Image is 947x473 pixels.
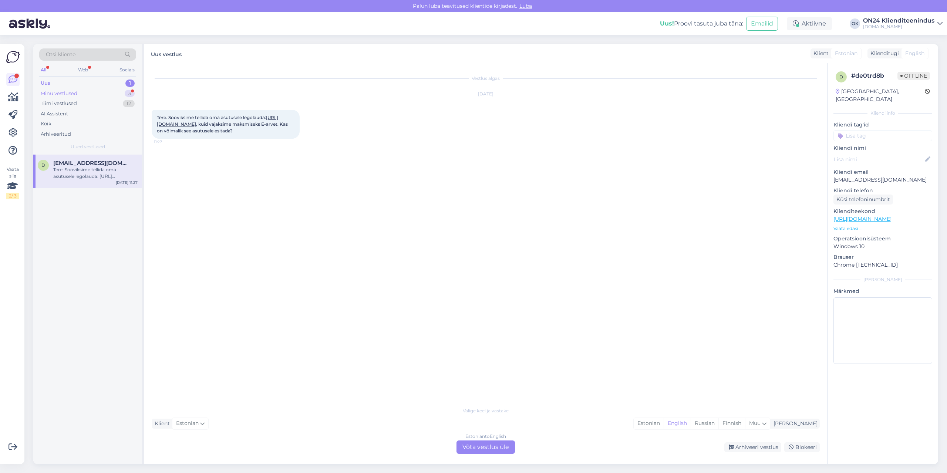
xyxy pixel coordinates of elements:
[152,408,820,414] div: Valige keel ja vastake
[833,253,932,261] p: Brauser
[833,195,893,205] div: Küsi telefoninumbrit
[634,418,664,429] div: Estonian
[118,65,136,75] div: Socials
[836,88,925,103] div: [GEOGRAPHIC_DATA], [GEOGRAPHIC_DATA]
[833,176,932,184] p: [EMAIL_ADDRESS][DOMAIN_NAME]
[125,90,135,97] div: 3
[867,50,899,57] div: Klienditugi
[771,420,818,428] div: [PERSON_NAME]
[897,72,930,80] span: Offline
[152,91,820,97] div: [DATE]
[41,162,45,168] span: d
[839,74,843,80] span: d
[833,216,892,222] a: [URL][DOMAIN_NAME]
[718,418,745,429] div: Finnish
[749,420,761,426] span: Muu
[851,71,897,80] div: # de0trd8b
[41,80,50,87] div: Uus
[833,130,932,141] input: Lisa tag
[835,50,857,57] span: Estonian
[664,418,691,429] div: English
[465,433,506,440] div: Estonian to English
[833,276,932,283] div: [PERSON_NAME]
[833,121,932,129] p: Kliendi tag'id
[833,235,932,243] p: Operatsioonisüsteem
[863,18,943,30] a: ON24 Klienditeenindus[DOMAIN_NAME]
[151,48,182,58] label: Uus vestlus
[41,131,71,138] div: Arhiveeritud
[784,442,820,452] div: Blokeeri
[6,166,19,199] div: Vaata siia
[863,24,934,30] div: [DOMAIN_NAME]
[53,160,130,166] span: direktor@lasteaedkelluke.ee
[660,19,743,28] div: Proovi tasuta juba täna:
[53,166,138,180] div: Tere. Sooviksime tellida oma asutusele legolauda: [URL][DOMAIN_NAME], kuid vajaksime maksmiseks E...
[157,115,289,134] span: Tere. Sooviksime tellida oma asutusele legolauda: , kuid vajaksime maksmiseks E-arvet. Kas on või...
[41,120,51,128] div: Kõik
[116,180,138,185] div: [DATE] 11:27
[833,187,932,195] p: Kliendi telefon
[77,65,90,75] div: Web
[660,20,674,27] b: Uus!
[905,50,924,57] span: English
[71,143,105,150] span: Uued vestlused
[176,419,199,428] span: Estonian
[152,75,820,82] div: Vestlus algas
[154,139,182,145] span: 11:27
[833,287,932,295] p: Märkmed
[517,3,534,9] span: Luba
[6,50,20,64] img: Askly Logo
[810,50,829,57] div: Klient
[41,100,77,107] div: Tiimi vestlused
[46,51,75,58] span: Otsi kliente
[833,225,932,232] p: Vaata edasi ...
[691,418,718,429] div: Russian
[456,440,515,454] div: Võta vestlus üle
[833,144,932,152] p: Kliendi nimi
[833,207,932,215] p: Klienditeekond
[833,168,932,176] p: Kliendi email
[787,17,832,30] div: Aktiivne
[724,442,781,452] div: Arhiveeri vestlus
[850,18,860,29] div: OK
[834,155,924,163] input: Lisa nimi
[6,193,19,199] div: 2 / 3
[125,80,135,87] div: 1
[152,420,170,428] div: Klient
[833,243,932,250] p: Windows 10
[833,261,932,269] p: Chrome [TECHNICAL_ID]
[39,65,48,75] div: All
[41,90,77,97] div: Minu vestlused
[123,100,135,107] div: 12
[41,110,68,118] div: AI Assistent
[833,110,932,116] div: Kliendi info
[746,17,778,31] button: Emailid
[863,18,934,24] div: ON24 Klienditeenindus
